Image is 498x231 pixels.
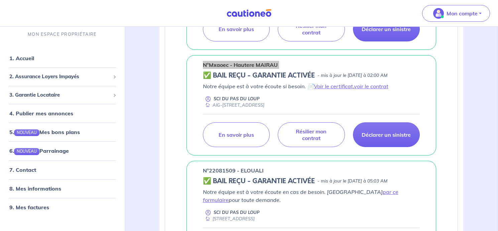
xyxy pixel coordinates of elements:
[318,178,387,185] p: - mis à jour le [DATE] à 05:03 AM
[278,17,345,41] a: Résilier mon contrat
[286,128,336,141] p: Résilier mon contrat
[353,122,420,147] a: Déclarer un sinistre
[286,22,336,36] p: Résilier mon contrat
[3,107,122,120] div: 4. Publier mes annonces
[354,83,388,90] a: voir le contrat
[214,96,260,102] p: SCI DU PAS DU LOUP
[9,73,110,81] span: 2. Assurance Loyers Impayés
[219,131,254,138] p: En savoir plus
[203,72,315,80] h5: ✅ BAIL REÇU - GARANTIE ACTIVÉE
[9,185,61,192] a: 8. Mes informations
[214,209,260,216] p: SCI DU PAS DU LOUP
[3,51,122,65] div: 1. Accueil
[9,204,49,211] a: 9. Mes factures
[203,102,264,108] div: AIG-[STREET_ADDRESS]
[362,131,411,138] p: Déclarer un sinistre
[203,122,270,147] a: En savoir plus
[3,144,122,157] div: 6.NOUVEAUParrainage
[203,216,255,222] div: [STREET_ADDRESS]
[203,61,278,69] p: n°Mxaoec - Hautere MAIRAU
[203,189,398,203] a: par ce formulaire
[224,9,274,17] img: Cautioneo
[9,129,80,135] a: 5.NOUVEAUMes bons plans
[219,26,254,32] p: En savoir plus
[3,125,122,139] div: 5.NOUVEAUMes bons plans
[203,188,420,204] p: Notre équipe est à votre écoute en cas de besoin. [GEOGRAPHIC_DATA] pour toute demande.
[3,70,122,83] div: 2. Assurance Loyers Impayés
[3,89,122,102] div: 3. Garantie Locataire
[9,91,110,99] span: 3. Garantie Locataire
[422,5,490,22] button: illu_account_valid_menu.svgMon compte
[203,166,264,175] p: n°22081509 - ELOUALI
[9,147,69,154] a: 6.NOUVEAUParrainage
[28,31,97,37] p: MON ESPACE PROPRIÉTAIRE
[203,17,270,41] a: En savoir plus
[447,9,478,17] p: Mon compte
[3,201,122,214] div: 9. Mes factures
[278,122,345,147] a: Résilier mon contrat
[203,72,420,80] div: state: CONTRACT-VALIDATED, Context: LESS-THAN-20-DAYS,MAYBE-CERTIFICATE,ALONE,LESSOR-DOCUMENTS
[203,177,420,185] div: state: CONTRACT-VALIDATED, Context: ,MAYBE-CERTIFICATE,,LESSOR-DOCUMENTS,IS-ODEALIM
[433,8,444,19] img: illu_account_valid_menu.svg
[318,72,387,79] p: - mis à jour le [DATE] à 02:00 AM
[3,182,122,195] div: 8. Mes informations
[203,82,420,90] p: Notre équipe est à votre écoute si besoin. 📄 ,
[314,83,353,90] a: Voir le certificat
[9,166,36,173] a: 7. Contact
[362,26,411,32] p: Déclarer un sinistre
[9,110,73,117] a: 4. Publier mes annonces
[353,17,420,41] a: Déclarer un sinistre
[9,55,34,62] a: 1. Accueil
[3,163,122,177] div: 7. Contact
[203,177,315,185] h5: ✅ BAIL REÇU - GARANTIE ACTIVÉE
